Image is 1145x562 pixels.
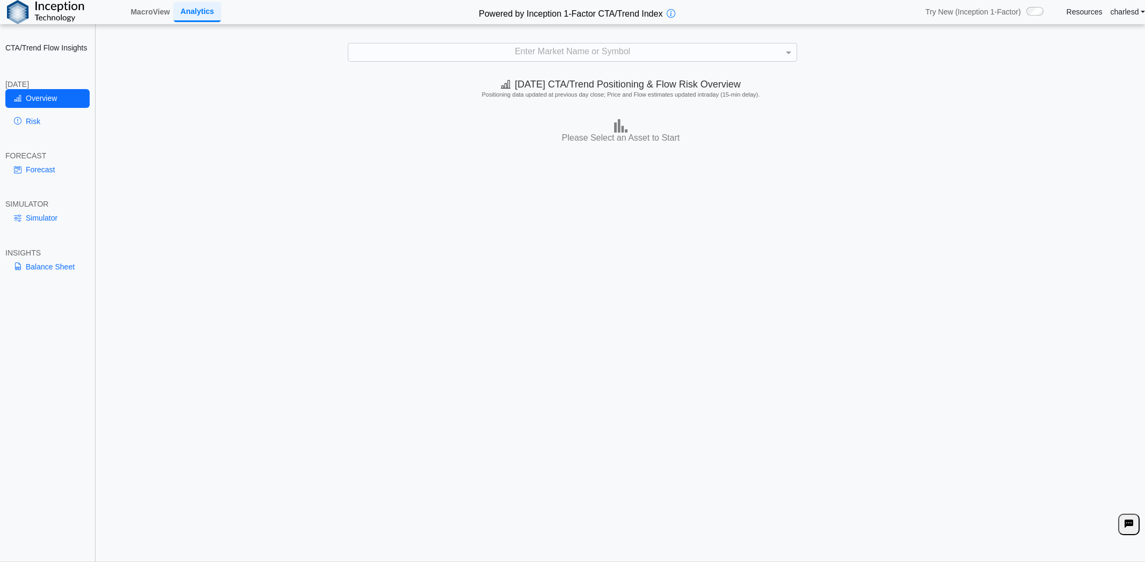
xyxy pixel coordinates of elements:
[99,133,1142,144] h3: Please Select an Asset to Start
[5,112,90,130] a: Risk
[501,79,741,90] span: [DATE] CTA/Trend Positioning & Flow Risk Overview
[5,199,90,209] div: SIMULATOR
[925,7,1021,17] span: Try New (Inception 1-Factor)
[5,209,90,227] a: Simulator
[1067,7,1103,17] a: Resources
[475,4,667,20] h2: Powered by Inception 1-Factor CTA/Trend Index
[102,91,1140,98] h5: Positioning data updated at previous day close; Price and Flow estimates updated intraday (15-min...
[1111,7,1145,17] a: charlesd
[174,2,220,22] a: Analytics
[5,258,90,276] a: Balance Sheet
[5,151,90,160] div: FORECAST
[5,248,90,258] div: INSIGHTS
[5,43,90,53] h2: CTA/Trend Flow Insights
[5,89,90,107] a: Overview
[5,79,90,89] div: [DATE]
[126,3,174,21] a: MacroView
[614,119,628,133] img: bar-chart.png
[348,43,797,62] div: Enter Market Name or Symbol
[5,160,90,179] a: Forecast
